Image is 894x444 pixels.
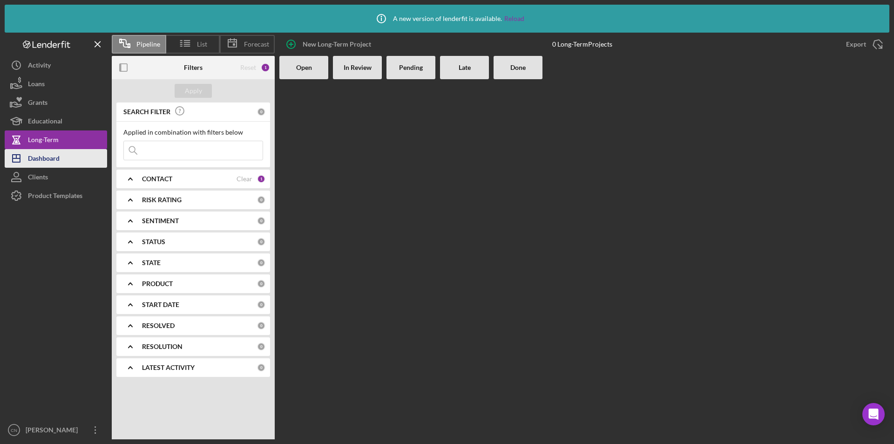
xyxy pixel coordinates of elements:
[28,93,47,114] div: Grants
[257,280,265,288] div: 0
[142,175,172,183] b: CONTACT
[197,41,207,48] span: List
[257,108,265,116] div: 0
[175,84,212,98] button: Apply
[370,7,524,30] div: A new version of lenderfit is available.
[296,64,312,71] b: Open
[862,403,885,425] div: Open Intercom Messenger
[257,321,265,330] div: 0
[257,342,265,351] div: 0
[28,130,59,151] div: Long-Term
[399,64,423,71] b: Pending
[142,196,182,204] b: RISK RATING
[257,259,265,267] div: 0
[257,301,265,309] div: 0
[184,64,203,71] b: Filters
[5,149,107,168] button: Dashboard
[185,84,202,98] div: Apply
[303,35,371,54] div: New Long-Term Project
[28,75,45,96] div: Loans
[28,186,82,207] div: Product Templates
[5,130,107,149] button: Long-Term
[142,301,179,308] b: START DATE
[5,186,107,205] button: Product Templates
[510,64,526,71] b: Done
[5,56,107,75] button: Activity
[142,259,161,266] b: STATE
[837,35,889,54] button: Export
[5,168,107,186] button: Clients
[257,363,265,372] div: 0
[846,35,866,54] div: Export
[123,129,263,136] div: Applied in combination with filters below
[28,56,51,77] div: Activity
[244,41,269,48] span: Forecast
[459,64,471,71] b: Late
[279,35,380,54] button: New Long-Term Project
[504,15,524,22] a: Reload
[136,41,160,48] span: Pipeline
[257,175,265,183] div: 1
[123,108,170,116] b: SEARCH FILTER
[257,196,265,204] div: 0
[240,64,256,71] div: Reset
[5,421,107,439] button: CN[PERSON_NAME]
[261,63,270,72] div: 1
[11,428,17,433] text: CN
[142,364,195,371] b: LATEST ACTIVITY
[142,280,173,287] b: PRODUCT
[257,217,265,225] div: 0
[23,421,84,442] div: [PERSON_NAME]
[28,149,60,170] div: Dashboard
[237,175,252,183] div: Clear
[28,112,62,133] div: Educational
[142,217,179,225] b: SENTIMENT
[5,112,107,130] button: Educational
[552,41,612,48] div: 0 Long-Term Projects
[344,64,372,71] b: In Review
[142,322,175,329] b: RESOLVED
[5,75,107,93] button: Loans
[142,343,183,350] b: RESOLUTION
[142,238,165,246] b: STATUS
[257,238,265,246] div: 0
[28,168,48,189] div: Clients
[5,93,107,112] button: Grants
